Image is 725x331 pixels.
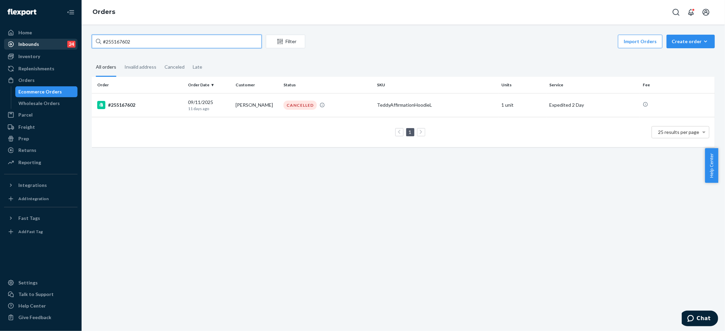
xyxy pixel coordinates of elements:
[4,277,77,288] a: Settings
[283,101,317,110] div: CANCELLED
[682,311,718,328] iframe: Opens a widget where you can chat to one of our agents
[4,157,77,168] a: Reporting
[64,5,77,19] button: Close Navigation
[4,39,77,50] a: Inbounds24
[672,38,710,45] div: Create order
[18,182,47,189] div: Integrations
[699,5,713,19] button: Open account menu
[640,77,715,93] th: Fee
[96,58,116,77] div: All orders
[236,82,278,88] div: Customer
[87,2,121,22] ol: breadcrumbs
[18,314,51,321] div: Give Feedback
[18,77,35,84] div: Orders
[4,51,77,62] a: Inventory
[18,229,43,234] div: Add Fast Tag
[97,101,183,109] div: #255167602
[18,124,35,130] div: Freight
[188,99,230,111] div: 09/11/2025
[19,100,60,107] div: Wholesale Orders
[18,41,39,48] div: Inbounds
[233,93,281,117] td: [PERSON_NAME]
[408,129,413,135] a: Page 1 is your current page
[18,29,32,36] div: Home
[4,312,77,323] button: Give Feedback
[124,58,156,76] div: Invalid address
[18,53,40,60] div: Inventory
[4,193,77,204] a: Add Integration
[4,133,77,144] a: Prep
[4,27,77,38] a: Home
[92,77,185,93] th: Order
[67,41,75,48] div: 24
[18,65,54,72] div: Replenishments
[15,86,78,97] a: Ecommerce Orders
[684,5,698,19] button: Open notifications
[4,109,77,120] a: Parcel
[18,111,33,118] div: Parcel
[377,102,496,108] div: TeddyAffirmationHoodieL
[667,35,715,48] button: Create order
[165,58,185,76] div: Canceled
[188,106,230,111] p: 11 days ago
[499,93,547,117] td: 1 unit
[705,148,718,183] button: Help Center
[4,213,77,224] button: Fast Tags
[4,289,77,300] button: Talk to Support
[669,5,683,19] button: Open Search Box
[618,35,662,48] button: Import Orders
[658,129,700,135] span: 25 results per page
[4,300,77,311] a: Help Center
[266,35,305,48] button: Filter
[4,180,77,191] button: Integrations
[4,63,77,74] a: Replenishments
[18,279,38,286] div: Settings
[18,196,49,202] div: Add Integration
[15,98,78,109] a: Wholesale Orders
[18,135,29,142] div: Prep
[193,58,202,76] div: Late
[7,9,36,16] img: Flexport logo
[4,122,77,133] a: Freight
[18,159,41,166] div: Reporting
[547,77,640,93] th: Service
[549,102,637,108] p: Expedited 2 Day
[4,75,77,86] a: Orders
[281,77,374,93] th: Status
[4,226,77,237] a: Add Fast Tag
[374,77,499,93] th: SKU
[92,35,262,48] input: Search orders
[18,291,54,298] div: Talk to Support
[185,77,233,93] th: Order Date
[18,147,36,154] div: Returns
[4,145,77,156] a: Returns
[18,302,46,309] div: Help Center
[19,88,62,95] div: Ecommerce Orders
[266,38,305,45] div: Filter
[92,8,115,16] a: Orders
[499,77,547,93] th: Units
[18,215,40,222] div: Fast Tags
